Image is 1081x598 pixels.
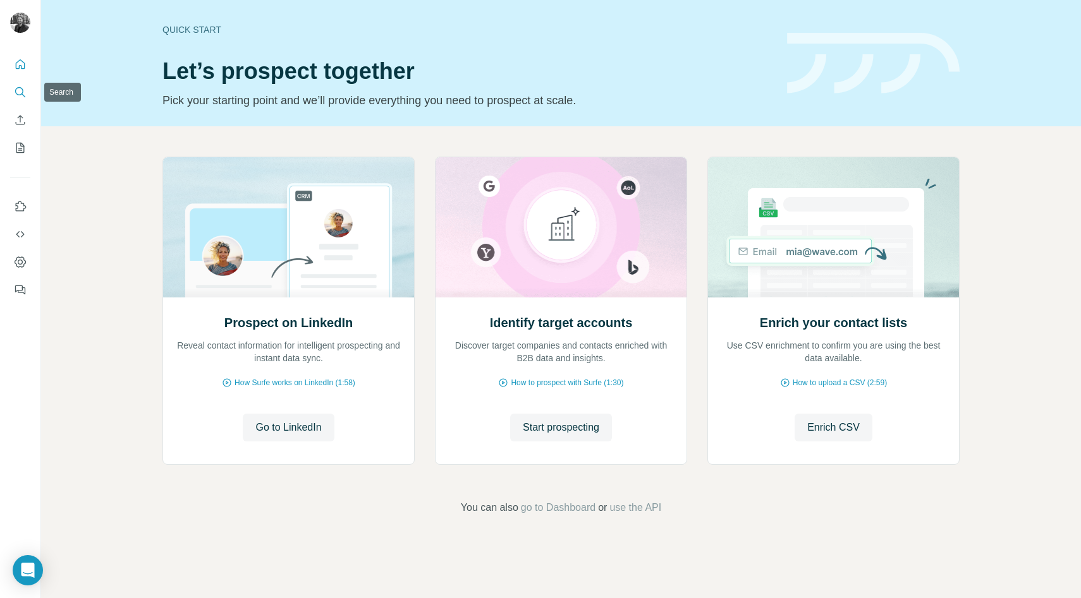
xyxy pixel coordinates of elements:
[10,223,30,246] button: Use Surfe API
[13,555,43,585] div: Open Intercom Messenger
[162,92,772,109] p: Pick your starting point and we’ll provide everything you need to prospect at scale.
[609,500,661,515] button: use the API
[760,314,907,332] h2: Enrich your contact lists
[793,377,887,388] span: How to upload a CSV (2:59)
[224,314,353,332] h2: Prospect on LinkedIn
[598,500,607,515] span: or
[10,195,30,218] button: Use Surfe on LinkedIn
[10,136,30,159] button: My lists
[10,53,30,76] button: Quick start
[10,109,30,131] button: Enrich CSV
[521,500,595,515] button: go to Dashboard
[448,339,674,364] p: Discover target companies and contacts enriched with B2B data and insights.
[795,414,872,441] button: Enrich CSV
[176,339,401,364] p: Reveal contact information for intelligent prospecting and instant data sync.
[435,157,687,297] img: Identify target accounts
[162,59,772,84] h1: Let’s prospect together
[255,420,321,435] span: Go to LinkedIn
[807,420,860,435] span: Enrich CSV
[10,251,30,273] button: Dashboard
[10,13,30,33] img: Avatar
[235,377,355,388] span: How Surfe works on LinkedIn (1:58)
[523,420,599,435] span: Start prospecting
[787,33,960,94] img: banner
[490,314,633,332] h2: Identify target accounts
[10,278,30,301] button: Feedback
[510,414,612,441] button: Start prospecting
[461,500,518,515] span: You can also
[10,81,30,104] button: Search
[243,414,334,441] button: Go to LinkedIn
[721,339,946,364] p: Use CSV enrichment to confirm you are using the best data available.
[707,157,960,297] img: Enrich your contact lists
[162,23,772,36] div: Quick start
[511,377,623,388] span: How to prospect with Surfe (1:30)
[162,157,415,297] img: Prospect on LinkedIn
